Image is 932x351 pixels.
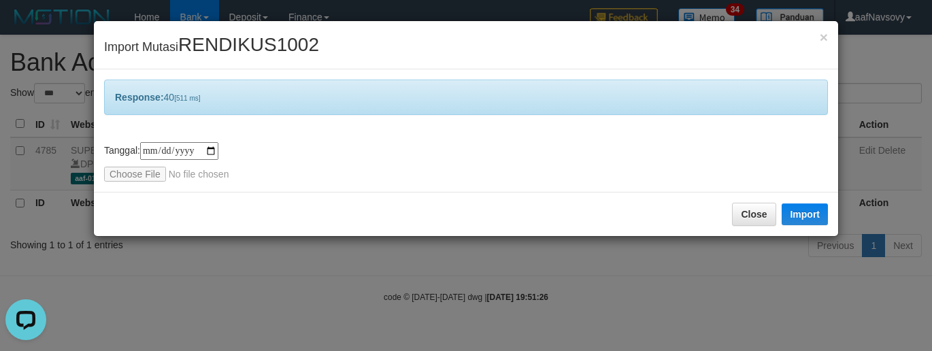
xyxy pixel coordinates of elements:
span: [511 ms] [174,95,200,102]
div: Tanggal: [104,142,828,182]
button: Open LiveChat chat widget [5,5,46,46]
span: × [820,29,828,45]
button: Close [732,203,776,226]
span: Import Mutasi [104,40,319,54]
b: Response: [115,92,164,103]
button: Close [820,30,828,44]
span: RENDIKUS1002 [178,34,319,55]
div: 40 [104,80,828,115]
button: Import [782,203,828,225]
